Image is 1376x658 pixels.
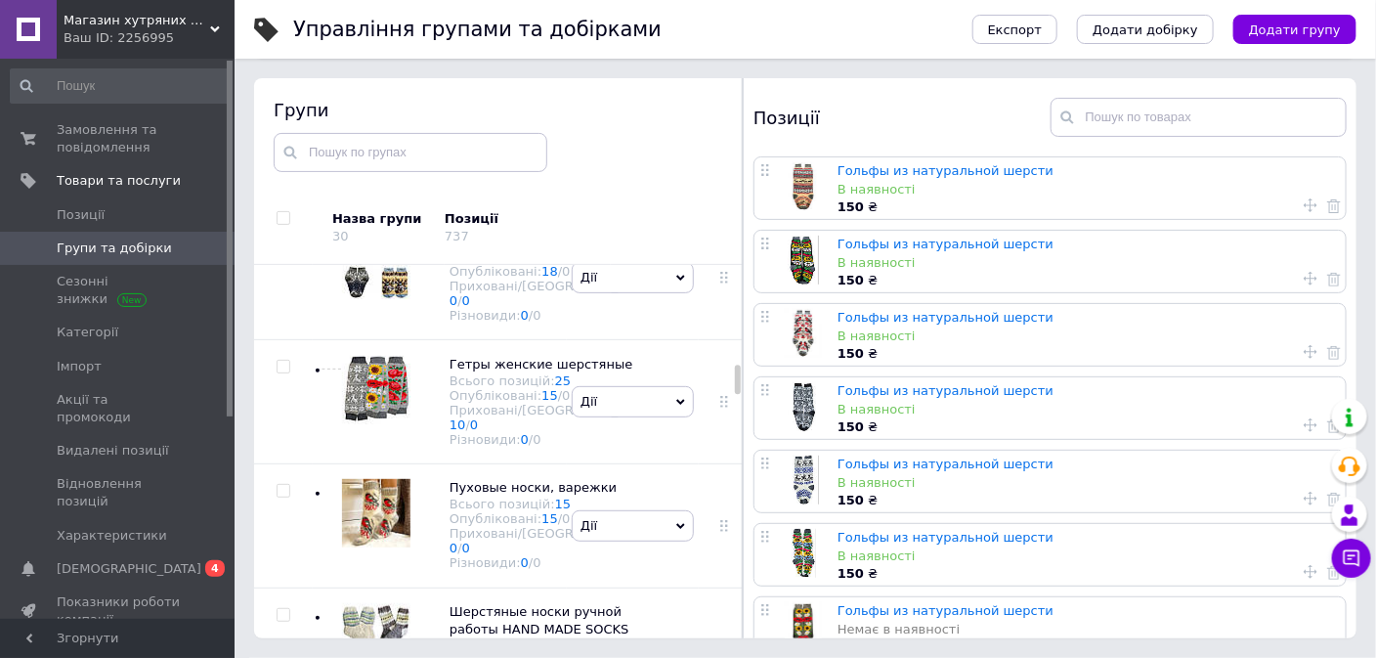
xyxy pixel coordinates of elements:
span: / [457,293,470,308]
span: Шерстяные носки ручной работы HAND MADE SOCKS [450,604,629,636]
input: Пошук по групах [274,133,547,172]
span: Імпорт [57,358,102,375]
img: Гетры женские шерстяные [342,356,410,424]
div: ₴ [838,638,1336,656]
div: 0 [533,308,540,323]
div: Різновиди: [450,308,660,323]
div: В наявності [838,254,1336,272]
a: Видалити товар [1327,636,1341,654]
img: Шерстяные носки ручной работы HAND MADE SOCKS [342,603,410,654]
div: Різновиди: [450,555,660,570]
span: / [466,417,479,432]
a: 10 [450,417,466,432]
b: 150 [838,199,864,214]
div: Приховані/[GEOGRAPHIC_DATA]: [450,526,660,555]
div: 0 [562,511,570,526]
span: Позиції [57,206,105,224]
input: Пошук [10,68,230,104]
a: 15 [541,388,558,403]
a: 0 [450,293,457,308]
div: Всього позицій: [450,638,660,653]
a: Видалити товар [1327,490,1341,507]
a: Гольфы из натуральной шерсти [838,530,1053,545]
div: Приховані/[GEOGRAPHIC_DATA]: [450,403,660,432]
a: Видалити товар [1327,270,1341,287]
div: 0 [562,388,570,403]
b: 150 [838,493,864,507]
a: 15 [555,497,572,511]
a: 0 [521,432,529,447]
span: Акції та промокоди [57,391,181,426]
a: Гольфы из натуральной шерсти [838,163,1053,178]
span: Характеристики [57,527,167,545]
div: 0 [533,432,540,447]
div: В наявності [838,181,1336,198]
span: Групи та добірки [57,240,172,257]
div: 30 [332,229,349,243]
div: Всього позицій: [450,497,660,511]
a: Видалити товар [1327,343,1341,361]
span: Експорт [988,22,1043,37]
button: Додати добірку [1077,15,1214,44]
a: Гольфы из натуральной шерсти [838,310,1053,325]
a: Гольфы из натуральной шерсти [838,383,1053,398]
b: 150 [838,566,864,581]
span: Магазин хутряних виробів [64,12,210,29]
b: 150 [838,346,864,361]
a: 0 [450,541,457,555]
div: ₴ [838,198,1336,216]
span: Пуховые носки, варежки [450,480,617,495]
a: 14 [555,638,572,653]
span: Замовлення та повідомлення [57,121,181,156]
span: Категорії [57,324,118,341]
a: 25 [555,373,572,388]
div: Опубліковані: [450,264,660,279]
span: Додати добірку [1093,22,1198,37]
span: / [558,388,571,403]
div: ₴ [838,565,1336,583]
span: Дії [580,270,597,285]
span: Показники роботи компанії [57,593,181,629]
div: ₴ [838,272,1336,289]
span: Сезонні знижки [57,273,181,308]
span: Товари та послуги [57,172,181,190]
b: 150 [838,273,864,287]
img: Следы шерстяные мужские [342,231,410,299]
span: / [529,555,541,570]
span: Видалені позиції [57,442,169,460]
span: / [558,264,571,279]
a: 18 [541,264,558,279]
div: 737 [445,229,469,243]
b: 150 [838,419,864,434]
a: Гольфы из натуральной шерсти [838,603,1053,618]
input: Пошук по товарах [1051,98,1348,137]
span: [DEMOGRAPHIC_DATA] [57,560,201,578]
button: Чат з покупцем [1332,539,1371,578]
div: Назва групи [332,210,430,228]
a: 0 [470,417,478,432]
button: Додати групу [1233,15,1356,44]
a: Гольфы из натуральной шерсти [838,237,1053,251]
div: Опубліковані: [450,511,660,526]
span: / [529,432,541,447]
div: Приховані/[GEOGRAPHIC_DATA]: [450,279,660,308]
div: 0 [562,264,570,279]
div: В наявності [838,548,1336,565]
button: Експорт [972,15,1058,44]
h1: Управління групами та добірками [293,18,662,41]
div: ₴ [838,345,1336,363]
div: Опубліковані: [450,388,660,403]
div: В наявності [838,474,1336,492]
span: 4 [205,560,225,577]
a: Видалити товар [1327,417,1341,434]
div: Ваш ID: 2256995 [64,29,235,47]
div: ₴ [838,492,1336,509]
div: ₴ [838,418,1336,436]
div: Різновиди: [450,432,660,447]
div: Позиції [753,98,1051,137]
div: В наявності [838,328,1336,345]
a: Видалити товар [1327,197,1341,214]
span: Відновлення позицій [57,475,181,510]
a: 0 [462,541,470,555]
a: 0 [521,555,529,570]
